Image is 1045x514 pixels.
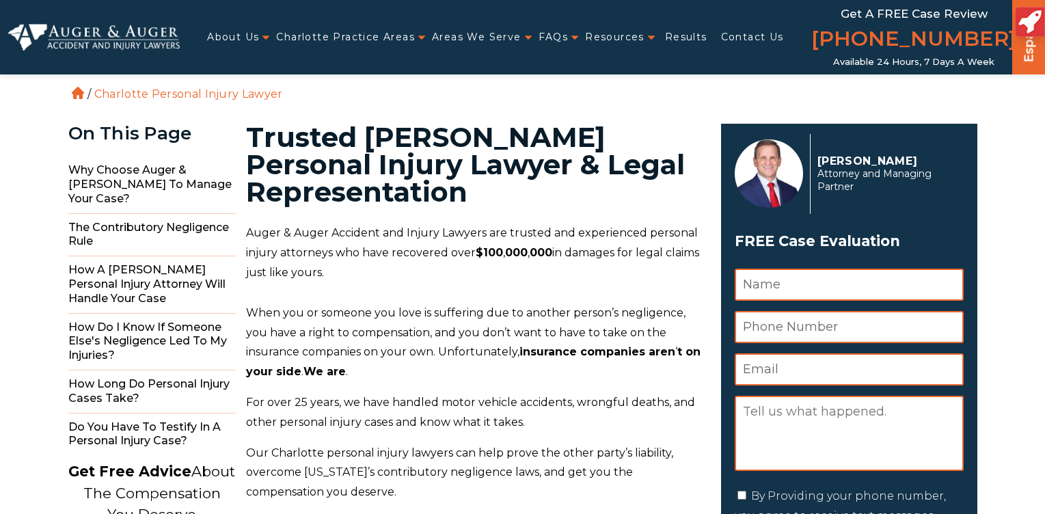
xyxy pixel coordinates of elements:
[68,463,191,480] strong: Get Free Advice
[303,365,346,378] strong: We are
[530,246,552,259] strong: 000
[68,157,236,213] span: Why Choose Auger & [PERSON_NAME] to Manage Your Case?
[841,7,988,21] span: Get a FREE Case Review
[68,370,236,414] span: How Long do Personal Injury Cases Take?
[833,57,994,68] span: Available 24 Hours, 7 Days a Week
[68,214,236,257] span: The Contributory Negligence Rule
[68,314,236,370] span: How do I Know if Someone Else's Negligence Led to My Injuries?
[91,87,286,100] li: Charlotte Personal Injury Lawyer
[735,353,964,385] input: Email
[476,246,503,259] strong: $100
[68,124,236,144] div: On This Page
[735,269,964,301] input: Name
[246,393,705,433] p: For over 25 years, we have handled motor vehicle accidents, wrongful deaths, and other personal i...
[8,24,180,50] img: Auger & Auger Accident and Injury Lawyers Logo
[246,224,705,282] p: Auger & Auger Accident and Injury Lawyers are trusted and experienced personal injury attorneys w...
[665,23,707,51] a: Results
[817,167,956,193] span: Attorney and Managing Partner
[519,345,675,358] strong: insurance companies aren
[539,23,569,51] a: FAQs
[276,23,415,51] a: Charlotte Practice Areas
[735,311,964,343] input: Phone Number
[246,303,705,382] p: When you or someone you love is suffering due to another person’s negligence, you have a right to...
[432,23,521,51] a: Areas We Serve
[817,154,956,167] p: [PERSON_NAME]
[72,87,84,99] a: Home
[811,24,1016,57] a: [PHONE_NUMBER]
[207,23,259,51] a: About Us
[68,414,236,456] span: Do You Have to Testify in a Personal Injury Case?
[735,139,803,208] img: Herbert Auger
[505,246,528,259] strong: 000
[721,23,784,51] a: Contact Us
[68,256,236,313] span: How a [PERSON_NAME] Personal Injury Attorney Will Handle Your Case
[585,23,644,51] a: Resources
[735,228,964,254] span: FREE Case Evaluation
[246,444,705,502] p: Our Charlotte personal injury lawyers can help prove the other party’s liability, overcome [US_ST...
[246,124,705,206] h1: Trusted [PERSON_NAME] Personal Injury Lawyer & Legal Representation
